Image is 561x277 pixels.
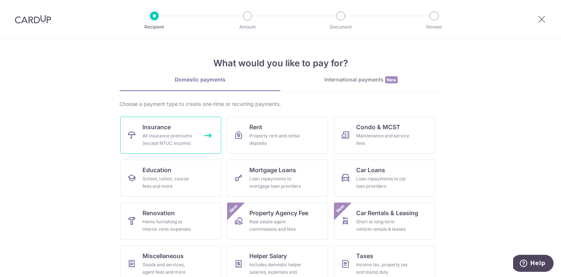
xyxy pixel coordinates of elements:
[142,123,171,131] span: Insurance
[356,261,410,276] div: Income tax, property tax and stamp duty
[227,160,328,197] a: Mortgage LoansLoan repayments to mortgage loan providers
[356,166,385,174] span: Car Loans
[227,203,328,240] a: Property Agency FeeReal estate agent commissions and feesNew
[119,100,442,108] div: Choose a payment type to create one-time or recurring payments.
[227,117,328,154] a: RentProperty rent and rental deposits
[513,255,554,273] iframe: Opens a widget where you can find more information
[334,203,347,215] span: New
[119,57,442,70] h4: What would you like to pay for?
[334,203,435,240] a: Car Rentals & LeasingShort or long‑term vehicle rentals & leasesNew
[356,123,400,131] span: Condo & MCST
[407,23,462,31] p: Review
[220,23,275,31] p: Amount
[385,76,398,83] span: New
[249,208,308,217] span: Property Agency Fee
[356,208,418,217] span: Car Rentals & Leasing
[356,132,410,147] div: Maintenance and service fees
[313,23,368,31] p: Document
[142,166,171,174] span: Education
[249,132,303,147] div: Property rent and rental deposits
[142,251,184,260] span: Miscellaneous
[142,208,175,217] span: Renovation
[249,175,303,190] div: Loan repayments to mortgage loan providers
[249,218,303,233] div: Real estate agent commissions and fees
[142,175,196,190] div: School, tuition, course fees and more
[142,261,196,276] div: Goods and services, agent fees and more
[142,218,196,233] div: Home furnishing or interior reno-expenses
[334,160,435,197] a: Car LoansLoan repayments to car loan providers
[120,117,221,154] a: InsuranceAll insurance premiums (except NTUC Income)
[356,175,410,190] div: Loan repayments to car loan providers
[249,251,287,260] span: Helper Salary
[15,15,51,24] img: CardUp
[227,203,240,215] span: New
[280,76,442,84] div: International payments
[356,251,373,260] span: Taxes
[119,76,280,83] div: Domestic payments
[127,23,182,31] p: Recipient
[356,218,410,233] div: Short or long‑term vehicle rentals & leases
[142,132,196,147] div: All insurance premiums (except NTUC Income)
[120,203,221,240] a: RenovationHome furnishing or interior reno-expenses
[249,123,262,131] span: Rent
[334,117,435,154] a: Condo & MCSTMaintenance and service fees
[120,160,221,197] a: EducationSchool, tuition, course fees and more
[249,166,296,174] span: Mortgage Loans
